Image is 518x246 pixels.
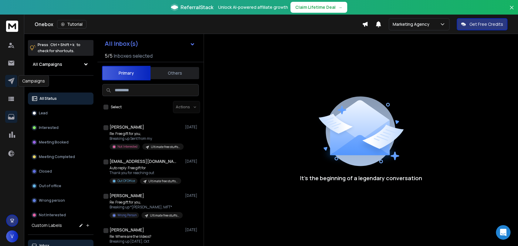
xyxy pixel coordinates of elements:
div: Campaigns [18,75,49,87]
p: Unlock AI-powered affiliate growth [218,4,288,10]
span: Ctrl + Shift + k [49,41,75,48]
button: Out of office [28,180,93,192]
button: Interested [28,122,93,134]
button: Not Interested [28,209,93,221]
p: Re: Where are the Videos? [110,234,182,239]
h1: All Inbox(s) [105,41,138,47]
button: Meeting Completed [28,151,93,163]
p: Out Of Office [117,179,135,183]
p: Breaking up [DATE], Oct [110,239,182,244]
p: Interested [39,125,59,130]
button: Others [151,66,199,80]
p: Not Interested [117,144,137,149]
p: It’s the beginning of a legendary conversation [300,174,422,182]
p: Wrong Person [117,213,137,217]
h3: Filters [28,80,93,89]
h1: [PERSON_NAME] [110,227,144,233]
button: Claim Lifetime Deal→ [290,2,347,13]
h3: Inboxes selected [114,52,153,59]
button: V [6,230,18,242]
p: Re: Free gift for you, [110,131,182,136]
p: Wrong person [39,198,65,203]
p: Re: Free gift for you, [110,200,182,205]
p: [DATE] [185,159,199,164]
span: 5 / 5 [105,52,113,59]
p: Thank you for reaching out [110,170,181,175]
h1: All Campaigns [33,61,62,67]
button: Wrong person [28,194,93,207]
p: Out of office [39,184,61,188]
div: Onebox [35,20,362,29]
p: Press to check for shortcuts. [38,42,80,54]
h1: [PERSON_NAME] [110,124,144,130]
p: Lead [39,111,48,116]
button: All Inbox(s) [100,38,200,50]
p: Get Free Credits [469,21,503,27]
span: → [338,4,342,10]
button: Closed [28,165,93,177]
p: Not Interested [39,213,66,217]
span: ReferralStack [181,4,213,11]
button: Get Free Credits [457,18,507,30]
p: All Status [39,96,57,101]
button: Meeting Booked [28,136,93,148]
p: Ultimate free stuffs posd [148,179,178,184]
p: Closed [39,169,52,174]
p: Auto reply: Free gift for [110,166,181,170]
p: [DATE] [185,227,199,232]
p: Marketing Agency [393,21,432,27]
h1: [EMAIL_ADDRESS][DOMAIN_NAME] [110,158,176,164]
div: Open Intercom Messenger [496,225,510,240]
p: Ultimate free stuffs posd [150,213,179,218]
button: Tutorial [57,20,86,29]
label: Select [111,105,122,110]
p: [DATE] [185,125,199,130]
h1: [PERSON_NAME] [110,193,144,199]
p: Ultimate free stuffs posd [151,145,180,149]
button: Primary [102,66,151,80]
button: Close banner [508,4,516,18]
button: All Status [28,93,93,105]
p: Meeting Completed [39,154,75,159]
p: [DATE] [185,193,199,198]
p: Meeting Booked [39,140,69,145]
p: Breaking up *[PERSON_NAME], MFT* [110,205,182,210]
button: Lead [28,107,93,119]
p: Breaking up Sent from my [110,136,182,141]
h3: Custom Labels [32,222,62,228]
button: All Campaigns [28,58,93,70]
